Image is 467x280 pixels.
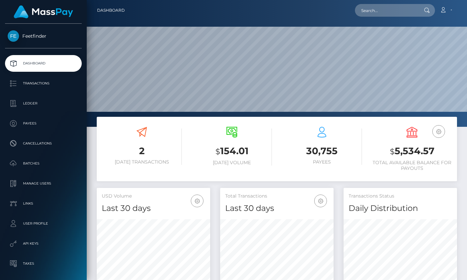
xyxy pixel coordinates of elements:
[8,179,79,189] p: Manage Users
[102,193,205,200] h5: USD Volume
[215,147,220,156] small: $
[390,147,395,156] small: $
[372,160,452,171] h6: Total Available Balance for Payouts
[225,193,329,200] h5: Total Transactions
[8,219,79,229] p: User Profile
[5,255,82,272] a: Taxes
[282,159,362,165] h6: Payees
[5,33,82,39] span: Feetfinder
[102,145,182,158] h3: 2
[8,138,79,149] p: Cancellations
[8,30,19,42] img: Feetfinder
[8,159,79,169] p: Batches
[8,98,79,108] p: Ledger
[8,199,79,209] p: Links
[5,175,82,192] a: Manage Users
[5,155,82,172] a: Batches
[225,203,329,214] h4: Last 30 days
[5,55,82,72] a: Dashboard
[8,118,79,128] p: Payees
[5,195,82,212] a: Links
[8,239,79,249] p: API Keys
[282,145,362,158] h3: 30,755
[5,95,82,112] a: Ledger
[8,78,79,88] p: Transactions
[5,235,82,252] a: API Keys
[192,145,272,158] h3: 154.01
[349,203,452,214] h4: Daily Distribution
[5,115,82,132] a: Payees
[102,159,182,165] h6: [DATE] Transactions
[5,135,82,152] a: Cancellations
[349,193,452,200] h5: Transactions Status
[97,3,125,17] a: Dashboard
[14,5,73,18] img: MassPay Logo
[5,75,82,92] a: Transactions
[192,160,272,166] h6: [DATE] Volume
[8,58,79,68] p: Dashboard
[8,259,79,269] p: Taxes
[102,203,205,214] h4: Last 30 days
[355,4,418,17] input: Search...
[372,145,452,158] h3: 5,534.57
[5,215,82,232] a: User Profile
